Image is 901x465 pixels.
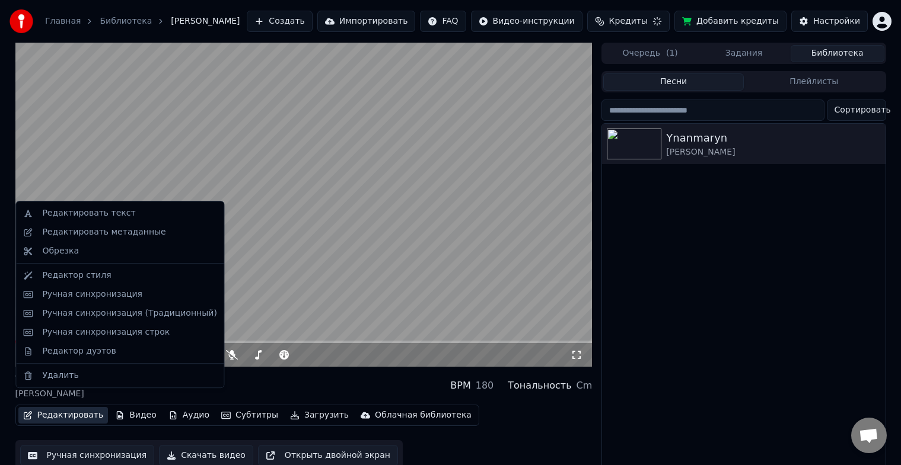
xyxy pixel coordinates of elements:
div: Удалить [42,370,78,381]
div: Ynanmaryn [666,130,880,146]
button: Аудио [164,407,214,424]
button: Библиотека [791,45,884,62]
div: Облачная библиотека [375,409,472,421]
button: Видео [110,407,161,424]
span: [PERSON_NAME] [171,15,240,27]
img: youka [9,9,33,33]
div: [PERSON_NAME] [15,388,84,400]
button: Загрузить [285,407,354,424]
a: Открытый чат [851,418,887,453]
button: Очередь [603,45,697,62]
div: Редактор дуэтов [42,345,116,357]
span: Кредиты [609,15,648,27]
div: Ручная синхронизация (Традиционный) [42,307,217,319]
div: Тональность [508,379,571,393]
div: Редактировать метаданные [42,226,165,238]
button: Редактировать [18,407,109,424]
button: Плейлисты [744,73,884,91]
nav: breadcrumb [45,15,240,27]
button: Кредиты [587,11,670,32]
div: Редактировать текст [42,207,135,219]
div: Ручная синхронизация строк [42,326,170,338]
button: Видео-инструкции [471,11,582,32]
div: [PERSON_NAME] [666,146,880,158]
a: Библиотека [100,15,152,27]
a: Главная [45,15,81,27]
button: FAQ [420,11,466,32]
button: Задания [697,45,791,62]
button: Субтитры [217,407,283,424]
button: Создать [247,11,312,32]
div: Обрезка [42,245,79,257]
button: Песни [603,73,744,91]
div: Редактор стиля [42,270,111,281]
span: Сортировать [835,104,891,116]
button: Импортировать [317,11,416,32]
button: Добавить кредиты [674,11,787,32]
button: Настройки [791,11,868,32]
div: BPM [450,379,470,393]
div: Ручная синхронизация [42,288,142,300]
span: ( 1 ) [666,47,678,59]
div: 180 [476,379,494,393]
div: Cm [577,379,593,393]
div: Настройки [813,15,860,27]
